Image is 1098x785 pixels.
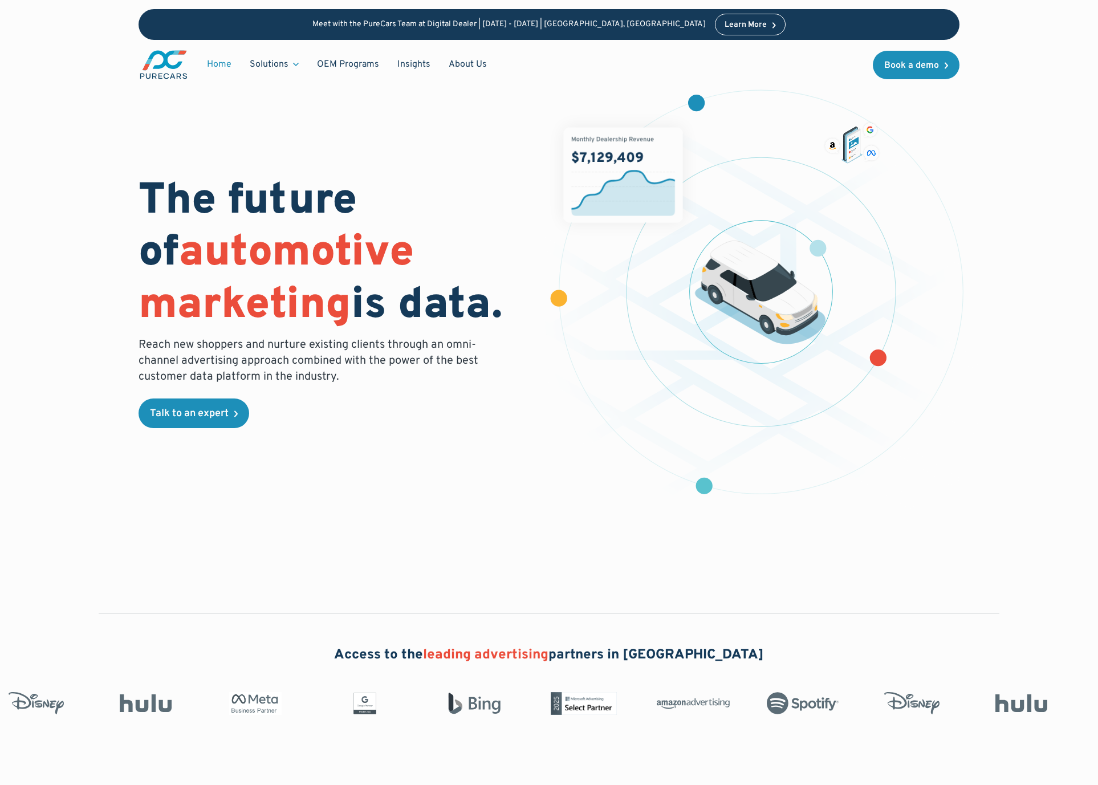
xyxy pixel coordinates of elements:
[139,226,414,333] span: automotive marketing
[139,49,189,80] a: main
[139,176,535,332] h1: The future of is data.
[388,54,440,75] a: Insights
[139,398,249,428] a: Talk to an expert
[198,54,241,75] a: Home
[139,49,189,80] img: purecars logo
[884,61,939,70] div: Book a demo
[218,692,291,715] img: Meta Business Partner
[564,127,683,222] img: chart showing monthly dealership revenue of $7m
[875,692,948,715] img: Disney
[823,121,881,163] img: ads on social media and advertising partners
[250,58,288,71] div: Solutions
[328,692,401,715] img: Google Partner
[656,694,729,713] img: Amazon Advertising
[109,694,182,713] img: Hulu
[139,337,485,385] p: Reach new shoppers and nurture existing clients through an omni-channel advertising approach comb...
[423,646,548,664] span: leading advertising
[150,409,229,419] div: Talk to an expert
[547,692,620,715] img: Microsoft Advertising Partner
[873,51,959,79] a: Book a demo
[334,646,764,665] h2: Access to the partners in [GEOGRAPHIC_DATA]
[715,14,786,35] a: Learn More
[695,241,826,344] img: illustration of a vehicle
[241,54,308,75] div: Solutions
[766,692,839,715] img: Spotify
[440,54,496,75] a: About Us
[985,694,1058,713] img: Hulu
[437,692,510,715] img: Bing
[312,20,706,30] p: Meet with the PureCars Team at Digital Dealer | [DATE] - [DATE] | [GEOGRAPHIC_DATA], [GEOGRAPHIC_...
[308,54,388,75] a: OEM Programs
[725,21,767,29] div: Learn More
